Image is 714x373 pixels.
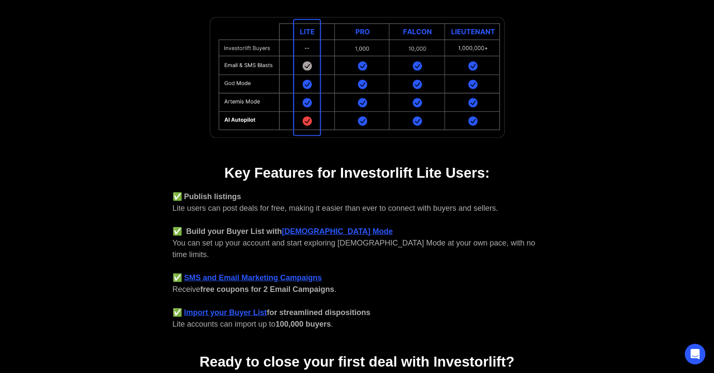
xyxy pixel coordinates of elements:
strong: Ready to close your first deal with Investorlift? [200,354,514,370]
strong: Key Features for Investorlift Lite Users: [224,165,489,181]
a: [DEMOGRAPHIC_DATA] Mode [282,227,393,236]
strong: ✅ [173,308,182,317]
strong: ✅ Publish listings [173,192,241,201]
a: SMS and Email Marketing Campaigns [184,273,322,282]
strong: for streamlined dispositions [267,308,371,317]
div: Lite users can post deals for free, making it easier than ever to connect with buyers and sellers... [173,191,542,330]
a: Import your Buyer List [184,308,267,317]
strong: free coupons for 2 Email Campaigns [201,285,334,294]
strong: ✅ Build your Buyer List with [173,227,282,236]
div: Open Intercom Messenger [685,344,705,364]
strong: ✅ [173,273,182,282]
strong: 100,000 buyers [276,320,331,328]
